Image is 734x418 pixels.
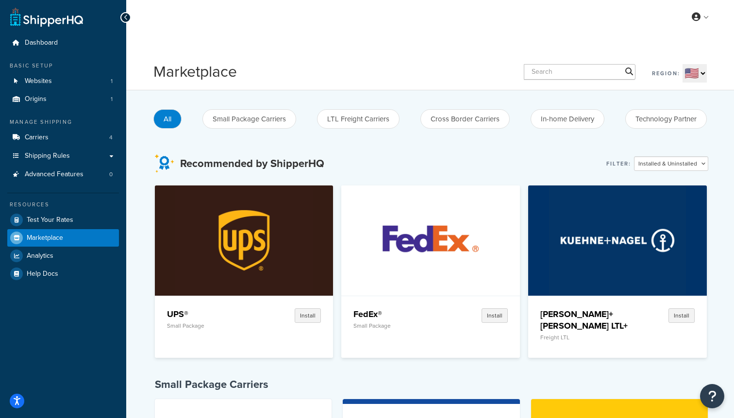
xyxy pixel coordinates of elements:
a: Marketplace [7,229,119,247]
a: Websites1 [7,72,119,90]
a: Origins1 [7,90,119,108]
h4: [PERSON_NAME]+[PERSON_NAME] LTL+ [540,308,633,332]
span: 1 [111,95,113,103]
img: FedEx® [362,185,500,295]
input: Search [524,64,635,80]
a: Advanced Features0 [7,166,119,184]
span: Test Your Rates [27,216,73,224]
img: Kuehne+Nagel LTL+ [549,185,686,295]
span: 0 [109,170,113,179]
span: Websites [25,77,52,85]
span: 4 [109,134,113,142]
li: Advanced Features [7,166,119,184]
div: Manage Shipping [7,118,119,126]
span: Marketplace [27,234,63,242]
a: UPS®UPS®Small PackageInstall [155,185,334,358]
h1: Marketplace [153,61,237,83]
h4: Small Package Carriers [155,377,708,392]
div: Basic Setup [7,62,119,70]
a: Test Your Rates [7,211,119,229]
a: Help Docs [7,265,119,283]
button: LTL Freight Carriers [317,109,400,129]
button: In-home Delivery [531,109,604,129]
h4: UPS® [167,308,259,320]
span: Analytics [27,252,53,260]
button: Technology Partner [625,109,707,129]
h3: Recommended by ShipperHQ [180,158,324,169]
p: Small Package [353,322,446,329]
label: Region: [652,67,680,80]
a: FedEx®FedEx®Small PackageInstall [341,185,520,358]
span: Origins [25,95,47,103]
button: Small Package Carriers [202,109,296,129]
button: Install [668,308,695,323]
button: Install [482,308,508,323]
a: Analytics [7,247,119,265]
li: Origins [7,90,119,108]
a: Carriers4 [7,129,119,147]
p: Freight LTL [540,334,633,341]
img: UPS® [175,185,313,295]
li: Websites [7,72,119,90]
span: Advanced Features [25,170,83,179]
button: Install [295,308,321,323]
a: Shipping Rules [7,147,119,165]
a: Kuehne+Nagel LTL+[PERSON_NAME]+[PERSON_NAME] LTL+Freight LTLInstall [528,185,707,358]
span: Carriers [25,134,49,142]
span: 1 [111,77,113,85]
label: Filter: [606,157,631,170]
h4: FedEx® [353,308,446,320]
span: Dashboard [25,39,58,47]
a: Dashboard [7,34,119,52]
button: All [153,109,182,129]
button: Cross Border Carriers [420,109,510,129]
button: Open Resource Center [700,384,724,408]
li: Carriers [7,129,119,147]
span: Shipping Rules [25,152,70,160]
span: Help Docs [27,270,58,278]
div: Resources [7,201,119,209]
p: Small Package [167,322,259,329]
